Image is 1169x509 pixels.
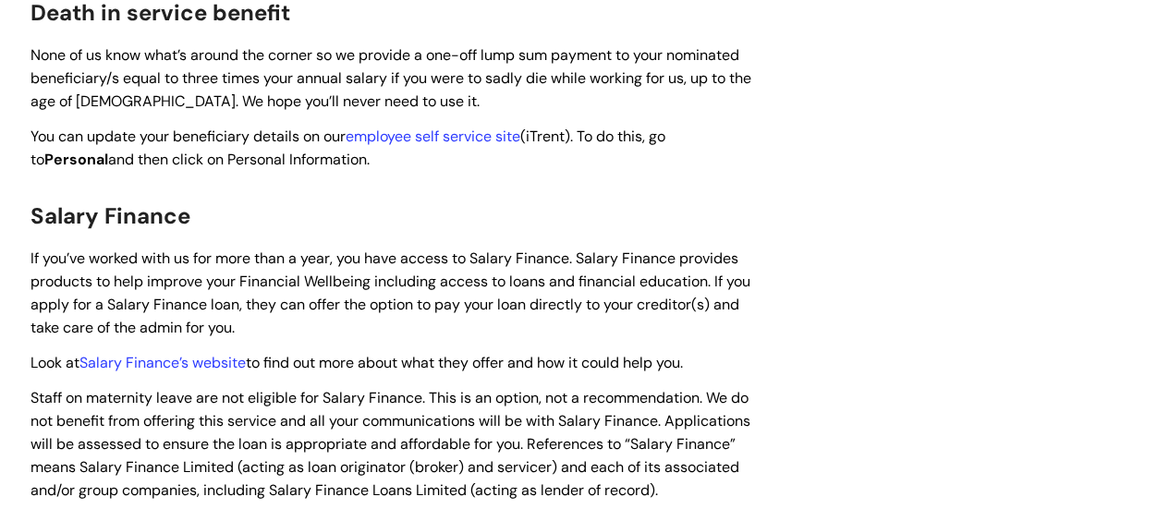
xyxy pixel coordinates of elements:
span: and then click on Personal Information. [108,150,370,169]
span: You can update your beneficiary details on our (iTrent). To do this, go to [30,127,665,169]
span: Personal [44,150,108,169]
span: Look at to find out more about what they offer and how it could help you. [30,353,683,372]
span: Salary Finance [30,201,190,230]
a: employee self service site [346,127,520,146]
span: None of us know what’s around the corner so we provide a one-off lump sum payment to your nominat... [30,45,751,111]
span: Staff on maternity leave are not eligible for Salary Finance. This is an option, not a recommenda... [30,388,750,499]
span: If you’ve worked with us for more than a year, you have access to Salary Finance. Salary Finance ... [30,248,750,336]
a: Salary Finance’s website [79,353,246,372]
